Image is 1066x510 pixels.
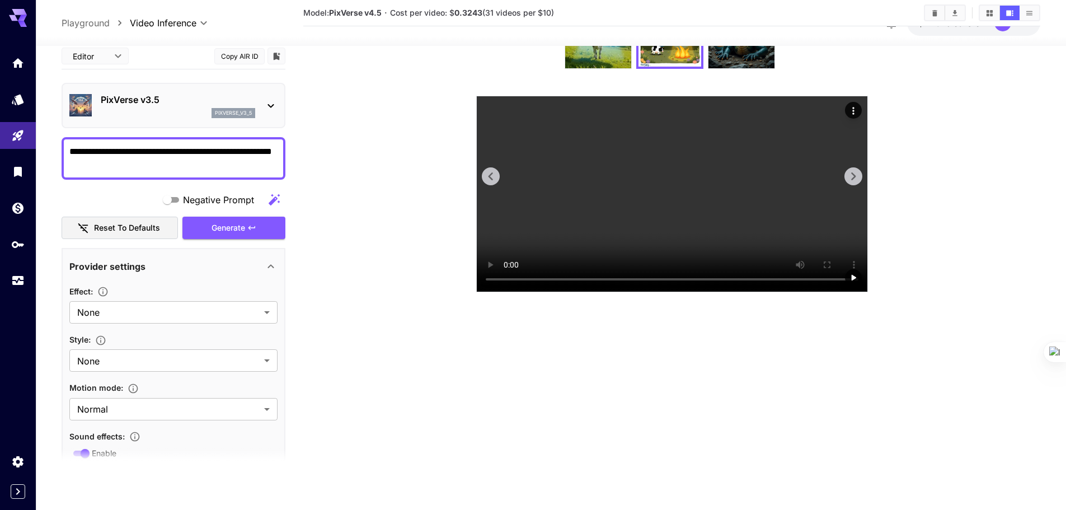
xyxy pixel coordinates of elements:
[11,165,25,179] div: Library
[454,8,482,17] b: 0.3243
[77,403,260,416] span: Normal
[183,193,254,207] span: Negative Prompt
[980,6,999,20] button: Show videos in grid view
[11,201,25,215] div: Wallet
[946,18,985,28] span: credits left
[11,484,25,499] button: Expand sidebar
[130,16,196,30] span: Video Inference
[329,8,382,17] b: PixVerse v4.5
[945,6,965,20] button: Download All
[125,431,145,442] button: Controls whether to generate background sound or music.
[11,274,25,288] div: Usage
[212,221,245,235] span: Generate
[215,109,252,117] p: pixverse_v3_5
[384,6,387,20] p: ·
[62,216,178,239] button: Reset to defaults
[303,8,382,17] span: Model:
[1020,6,1039,20] button: Show videos in list view
[925,6,945,20] button: Clear videos
[11,237,25,251] div: API Keys
[182,216,285,239] button: Generate
[924,4,966,21] div: Clear videosDownload All
[62,16,110,30] a: Playground
[77,306,260,319] span: None
[69,383,123,392] span: Motion mode :
[69,335,91,344] span: Style :
[62,16,130,30] nav: breadcrumb
[11,92,25,106] div: Models
[390,8,554,17] span: Cost per video: $ (31 videos per $10)
[11,56,25,70] div: Home
[77,354,260,368] span: None
[979,4,1040,21] div: Show videos in grid viewShow videos in video viewShow videos in list view
[271,49,281,63] button: Add to library
[845,269,862,286] div: Play video
[69,286,93,296] span: Effect :
[214,48,265,64] button: Copy AIR ID
[69,259,145,273] p: Provider settings
[69,431,125,441] span: Sound effects :
[11,129,25,143] div: Playground
[1000,6,1020,20] button: Show videos in video view
[845,102,862,119] div: Actions
[101,93,255,106] p: PixVerse v3.5
[73,50,107,62] span: Editor
[69,252,278,279] div: Provider settings
[69,88,278,123] div: PixVerse v3.5pixverse_v3_5
[11,455,25,469] div: Settings
[92,447,116,459] span: Enable
[918,18,946,28] span: $24.91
